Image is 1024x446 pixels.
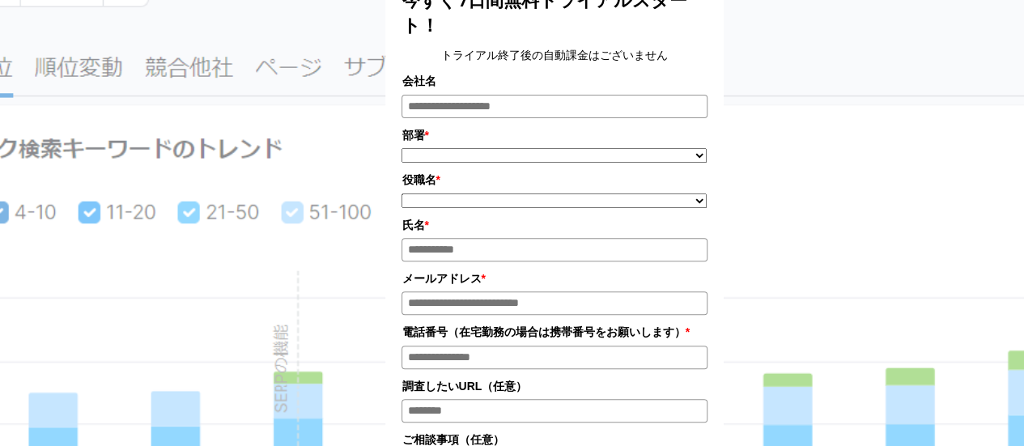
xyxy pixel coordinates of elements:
label: 電話番号（在宅勤務の場合は携帯番号をお願いします） [402,323,707,341]
label: 部署 [402,126,707,144]
label: 調査したいURL（任意） [402,377,707,395]
label: 氏名 [402,216,707,234]
label: メールアドレス [402,270,707,287]
label: 役職名 [402,171,707,189]
center: トライアル終了後の自動課金はございません [402,46,707,64]
label: 会社名 [402,72,707,90]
